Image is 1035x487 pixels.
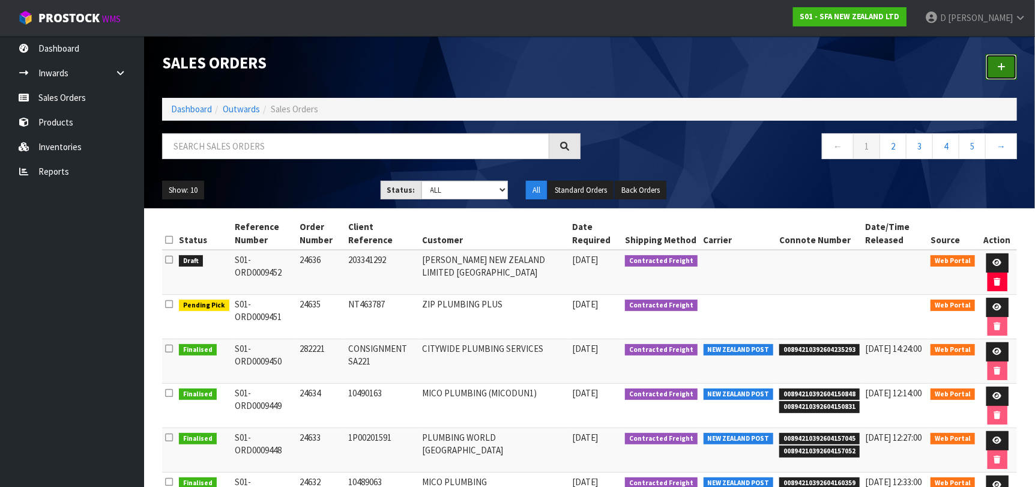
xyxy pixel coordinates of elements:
[625,300,698,312] span: Contracted Freight
[297,384,345,428] td: 24634
[345,339,419,384] td: CONSIGNMENT SA221
[779,344,860,356] span: 00894210392604235293
[573,298,599,310] span: [DATE]
[419,384,570,428] td: MICO PLUMBING (MICODUN1)
[573,432,599,443] span: [DATE]
[387,185,415,195] strong: Status:
[625,344,698,356] span: Contracted Freight
[906,133,933,159] a: 3
[232,295,297,339] td: S01-ORD0009451
[931,344,975,356] span: Web Portal
[223,103,260,115] a: Outwards
[179,433,217,445] span: Finalised
[978,217,1017,250] th: Action
[162,181,204,200] button: Show: 10
[232,250,297,295] td: S01-ORD0009452
[932,133,959,159] a: 4
[940,12,946,23] span: D
[822,133,854,159] a: ←
[171,103,212,115] a: Dashboard
[599,133,1017,163] nav: Page navigation
[776,217,863,250] th: Connote Number
[179,300,229,312] span: Pending Pick
[18,10,33,25] img: cube-alt.png
[701,217,777,250] th: Carrier
[419,250,570,295] td: [PERSON_NAME] NEW ZEALAND LIMITED [GEOGRAPHIC_DATA]
[232,339,297,384] td: S01-ORD0009450
[419,339,570,384] td: CITYWIDE PLUMBING SERVICES
[622,217,701,250] th: Shipping Method
[179,344,217,356] span: Finalised
[232,428,297,473] td: S01-ORD0009448
[853,133,880,159] a: 1
[573,387,599,399] span: [DATE]
[38,10,100,26] span: ProStock
[615,181,666,200] button: Back Orders
[931,255,975,267] span: Web Portal
[419,295,570,339] td: ZIP PLUMBING PLUS
[345,428,419,473] td: 1P00201591
[931,433,975,445] span: Web Portal
[948,12,1013,23] span: [PERSON_NAME]
[232,384,297,428] td: S01-ORD0009449
[625,255,698,267] span: Contracted Freight
[297,217,345,250] th: Order Number
[179,389,217,401] span: Finalised
[704,389,774,401] span: NEW ZEALAND POST
[345,217,419,250] th: Client Reference
[573,343,599,354] span: [DATE]
[179,255,203,267] span: Draft
[570,217,623,250] th: Date Required
[345,295,419,339] td: NT463787
[866,432,922,443] span: [DATE] 12:27:00
[232,217,297,250] th: Reference Number
[779,389,860,401] span: 00894210392604150848
[176,217,232,250] th: Status
[959,133,986,159] a: 5
[419,428,570,473] td: PLUMBING WORLD [GEOGRAPHIC_DATA]
[779,433,860,445] span: 00894210392604157045
[931,389,975,401] span: Web Portal
[102,13,121,25] small: WMS
[863,217,928,250] th: Date/Time Released
[985,133,1017,159] a: →
[297,295,345,339] td: 24635
[297,428,345,473] td: 24633
[526,181,547,200] button: All
[704,344,774,356] span: NEW ZEALAND POST
[880,133,907,159] a: 2
[625,433,698,445] span: Contracted Freight
[162,54,581,71] h1: Sales Orders
[162,133,549,159] input: Search sales orders
[548,181,614,200] button: Standard Orders
[779,446,860,458] span: 00894210392604157052
[345,250,419,295] td: 203341292
[866,343,922,354] span: [DATE] 14:24:00
[573,254,599,265] span: [DATE]
[704,433,774,445] span: NEW ZEALAND POST
[345,384,419,428] td: 10490163
[800,11,900,22] strong: S01 - SFA NEW ZEALAND LTD
[928,217,978,250] th: Source
[779,401,860,413] span: 00894210392604150831
[931,300,975,312] span: Web Portal
[297,250,345,295] td: 24636
[625,389,698,401] span: Contracted Freight
[271,103,318,115] span: Sales Orders
[297,339,345,384] td: 282221
[866,387,922,399] span: [DATE] 12:14:00
[419,217,570,250] th: Customer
